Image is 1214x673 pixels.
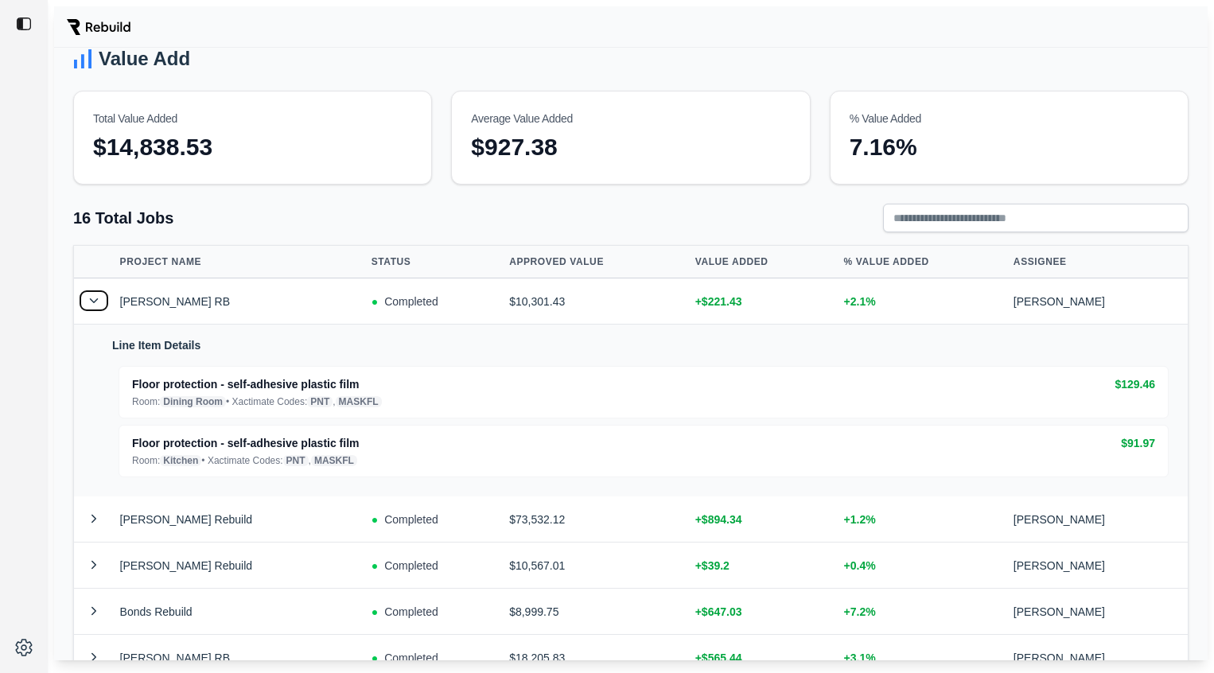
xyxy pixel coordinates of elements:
[93,133,412,161] div: $14,838.53
[311,455,357,466] span: MASKFL
[67,19,130,35] img: Rebuild
[471,111,790,126] div: Average Value Added
[372,294,378,309] span: ●
[132,435,1095,451] div: Floor protection - self-adhesive plastic film
[503,496,689,543] td: $ 73,532.12
[1121,435,1155,451] div: $ 91.97
[1007,543,1188,589] td: [PERSON_NAME]
[16,16,32,32] img: toggle sidebar
[160,396,226,407] span: Dining Room
[838,496,1007,543] td: + 1.2 %
[503,589,689,635] td: $ 8,999.75
[689,543,838,589] td: +$ 39.2
[112,337,1175,353] h4: Line Item Details
[689,589,838,635] td: +$ 647.03
[850,111,1169,126] div: % Value Added
[503,543,689,589] td: $ 10,567.01
[384,650,438,666] span: Completed
[689,246,838,278] th: VALUE ADDED
[132,395,1089,408] div: Room: • Xactimate Codes: ,
[307,396,333,407] span: PNT
[73,207,173,229] h2: 16 Total Jobs
[384,512,438,527] span: Completed
[114,589,365,635] td: Bonds Rebuild
[838,543,1007,589] td: + 0.4 %
[114,278,365,325] td: [PERSON_NAME] RB
[283,455,309,466] span: PNT
[114,496,365,543] td: [PERSON_NAME] Rebuild
[336,396,382,407] span: MASKFL
[503,246,689,278] th: APPROVED VALUE
[160,455,201,466] span: Kitchen
[471,133,790,161] div: $927.38
[372,650,378,666] span: ●
[132,454,1095,467] div: Room: • Xactimate Codes: ,
[114,543,365,589] td: [PERSON_NAME] Rebuild
[1115,376,1155,392] div: $ 129.46
[384,294,438,309] span: Completed
[1007,589,1188,635] td: [PERSON_NAME]
[384,558,438,574] span: Completed
[689,278,838,325] td: +$ 221.43
[838,278,1007,325] td: + 2.1 %
[503,278,689,325] td: $ 10,301.43
[850,133,1169,161] div: 7.16%
[1007,496,1188,543] td: [PERSON_NAME]
[99,46,190,72] h1: Value Add
[689,496,838,543] td: +$ 894.34
[1007,278,1188,325] td: [PERSON_NAME]
[384,604,438,620] span: Completed
[372,512,378,527] span: ●
[838,246,1007,278] th: % VALUE ADDED
[838,589,1007,635] td: + 7.2 %
[132,376,1089,392] div: Floor protection - self-adhesive plastic film
[93,111,412,126] div: Total Value Added
[365,246,503,278] th: STATUS
[372,604,378,620] span: ●
[1007,246,1188,278] th: ASSIGNEE
[114,246,365,278] th: PROJECT NAME
[372,558,378,574] span: ●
